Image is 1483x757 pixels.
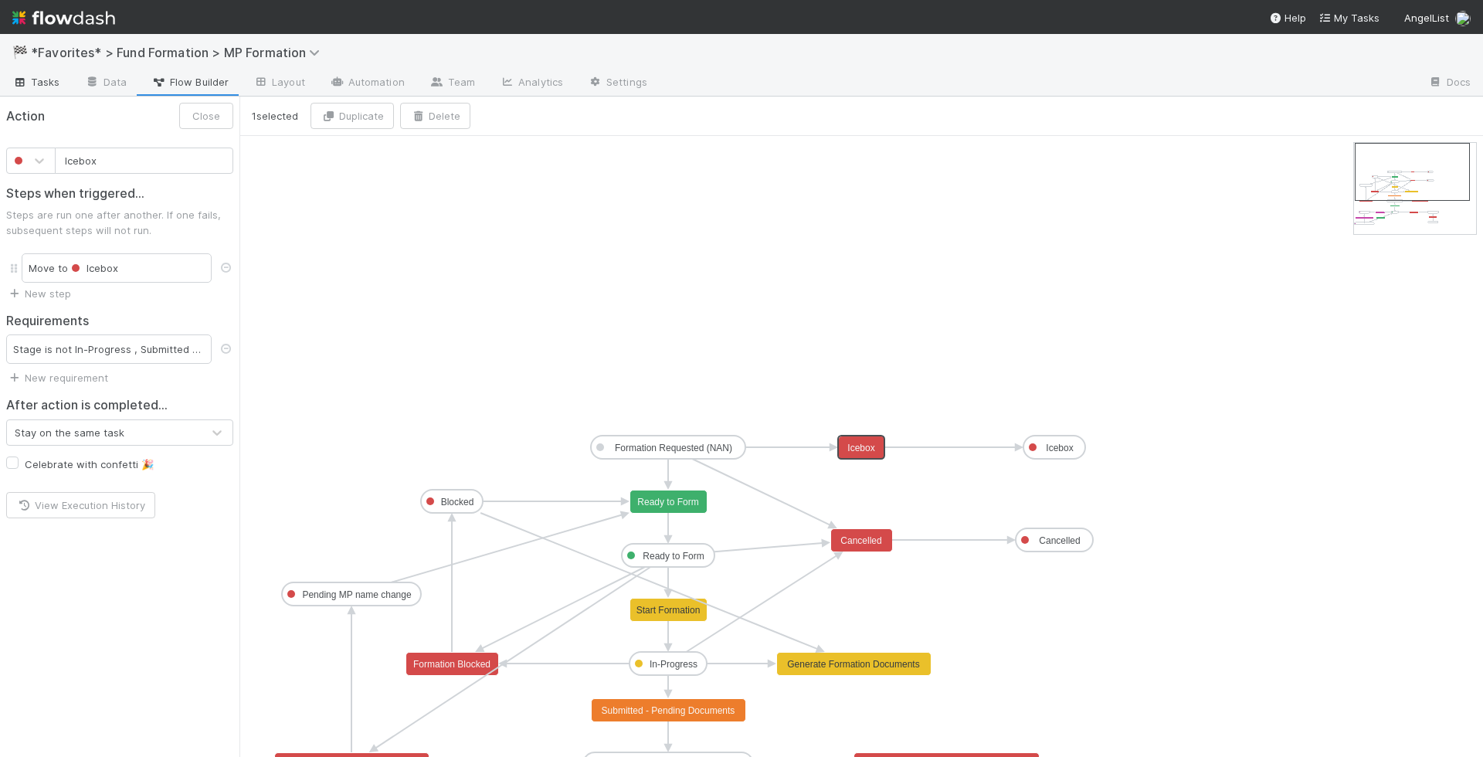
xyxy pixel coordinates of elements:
a: Layout [241,71,317,96]
div: Stage is not In-Progress , Submitted - Pending Documents , Complete [6,334,212,364]
label: Celebrate with confetti 🎉 [25,455,154,474]
div: Help [1269,10,1306,25]
text: Icebox [847,443,874,453]
button: Duplicate [311,103,394,129]
h2: Steps when triggered... [6,186,233,201]
span: 1 selected [252,108,298,124]
span: 🏁 [12,46,28,59]
img: avatar_892eb56c-5b5a-46db-bf0b-2a9023d0e8f8.png [1455,11,1471,26]
button: View Execution History [6,492,155,518]
text: Blocked [441,497,474,507]
span: Action [6,107,45,126]
a: Data [73,71,139,96]
button: Delete [400,103,470,129]
text: Submitted - Pending Documents [602,705,735,716]
text: Start Formation [636,605,701,616]
a: My Tasks [1318,10,1379,25]
a: Team [417,71,487,96]
span: *Favorites* > Fund Formation > MP Formation [31,45,327,60]
a: Analytics [487,71,575,96]
span: Flow Builder [151,74,229,90]
h2: After action is completed... [6,398,168,412]
text: Formation Requested (NAN) [615,443,732,453]
text: Cancelled [840,535,881,546]
text: Icebox [1046,443,1073,453]
a: Docs [1416,71,1483,96]
h2: Requirements [6,314,233,328]
span: AngelList [1404,12,1449,24]
a: Settings [575,71,660,96]
text: Pending MP name change [302,589,412,600]
text: Formation Blocked [413,659,490,670]
a: New requirement [6,372,108,384]
text: Cancelled [1039,535,1080,546]
text: Ready to Form [643,551,704,562]
a: Flow Builder [139,71,241,96]
a: Automation [317,71,417,96]
div: Move to [22,253,212,283]
text: Generate Formation Documents [787,659,919,670]
div: Stay on the same task [15,425,124,440]
span: Tasks [12,74,60,90]
p: Steps are run one after another. If one fails, subsequent steps will not run. [6,207,233,238]
img: logo-inverted-e16ddd16eac7371096b0.svg [12,5,115,31]
span: My Tasks [1318,12,1379,24]
a: New step [6,287,71,300]
span: Icebox [68,262,118,274]
button: Close [179,103,233,129]
text: Ready to Form [637,497,698,507]
text: In-Progress [650,659,697,670]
